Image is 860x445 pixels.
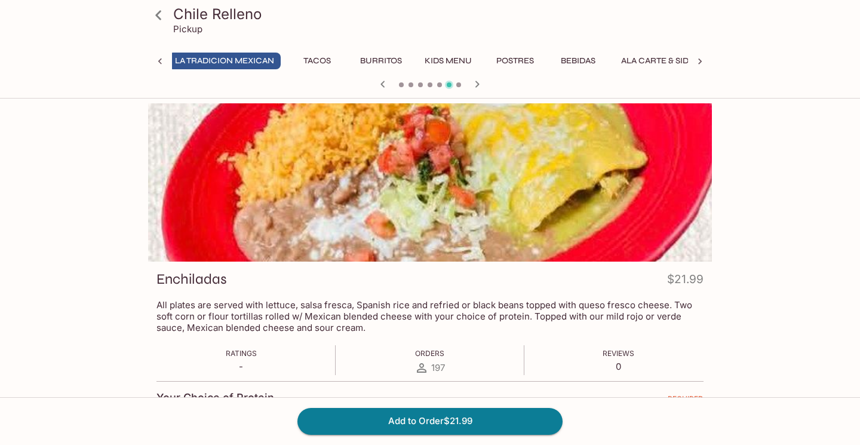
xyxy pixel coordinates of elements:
span: REQUIRED [668,394,704,408]
h4: Your Choice of Protein [156,391,274,404]
button: Burritos [354,53,408,69]
button: Postres [488,53,542,69]
p: All plates are served with lettuce, salsa fresca, Spanish rice and refried or black beans topped ... [156,299,704,333]
button: Add to Order$21.99 [297,408,563,434]
span: Orders [415,349,444,358]
h3: Chile Relleno [173,5,707,23]
button: Tacos [290,53,344,69]
span: 197 [431,362,445,373]
h4: $21.99 [667,270,704,293]
button: Kids Menu [418,53,478,69]
span: Ratings [226,349,257,358]
span: Reviews [603,349,634,358]
p: - [226,361,257,372]
p: Pickup [173,23,202,35]
div: Enchiladas [148,103,712,262]
button: La Tradicion Mexican [168,53,281,69]
h3: Enchiladas [156,270,227,289]
button: Ala Carte & Sides [615,53,705,69]
p: 0 [603,361,634,372]
button: Bebidas [551,53,605,69]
